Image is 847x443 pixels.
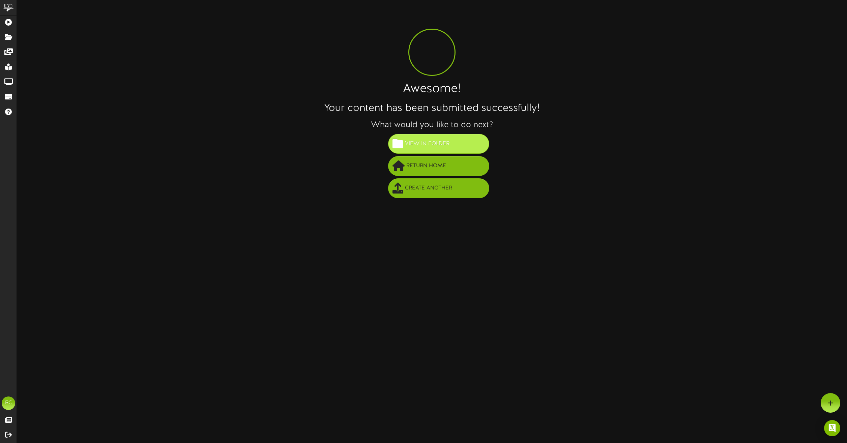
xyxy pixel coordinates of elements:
[388,178,489,198] button: Create Another
[403,183,454,194] span: Create Another
[2,396,15,410] div: BC
[388,134,489,154] button: View in Folder
[824,420,840,436] div: Open Intercom Messenger
[388,156,489,176] button: Return Home
[17,83,847,96] h1: Awesome!
[17,121,847,129] h3: What would you like to do next?
[403,138,451,149] span: View in Folder
[405,160,448,172] span: Return Home
[17,103,847,114] h2: Your content has been submitted successfully!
